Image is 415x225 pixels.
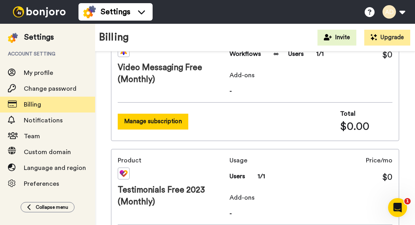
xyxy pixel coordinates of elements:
[21,202,75,212] button: Collapse menu
[388,198,407,217] iframe: Intercom live chat
[340,118,369,134] span: $0.00
[229,209,392,218] span: -
[99,32,129,43] h1: Billing
[118,156,226,165] span: Product
[118,114,188,129] button: Manage subscription
[229,86,392,96] span: -
[24,165,86,171] span: Language and region
[229,193,392,202] span: Add-ons
[24,32,54,43] div: Settings
[404,198,411,204] span: 1
[364,30,410,46] button: Upgrade
[382,49,392,61] span: $0
[366,156,392,165] span: Price/mo
[258,172,265,181] span: 1/1
[229,71,392,80] span: Add-ons
[229,156,265,165] span: Usage
[382,172,392,183] span: $0
[317,30,356,46] button: Invite
[101,6,130,17] span: Settings
[229,49,261,59] span: Workflows
[83,6,96,18] img: settings-colored.svg
[24,101,41,108] span: Billing
[36,204,68,210] span: Collapse menu
[316,49,324,59] span: 1/1
[8,33,18,43] img: settings-colored.svg
[24,70,53,76] span: My profile
[340,109,356,118] span: Total
[24,133,40,139] span: Team
[229,172,245,181] span: Users
[24,86,76,92] span: Change password
[24,149,71,155] span: Custom domain
[273,49,279,59] span: ∞
[118,168,226,208] div: Testimonials Free 2023 (Monthly)
[118,168,130,179] img: tm-color.svg
[118,45,226,86] div: Video Messaging Free (Monthly)
[10,6,69,17] img: bj-logo-header-white.svg
[24,117,63,124] span: Notifications
[288,49,304,59] span: Users
[24,181,59,187] span: Preferences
